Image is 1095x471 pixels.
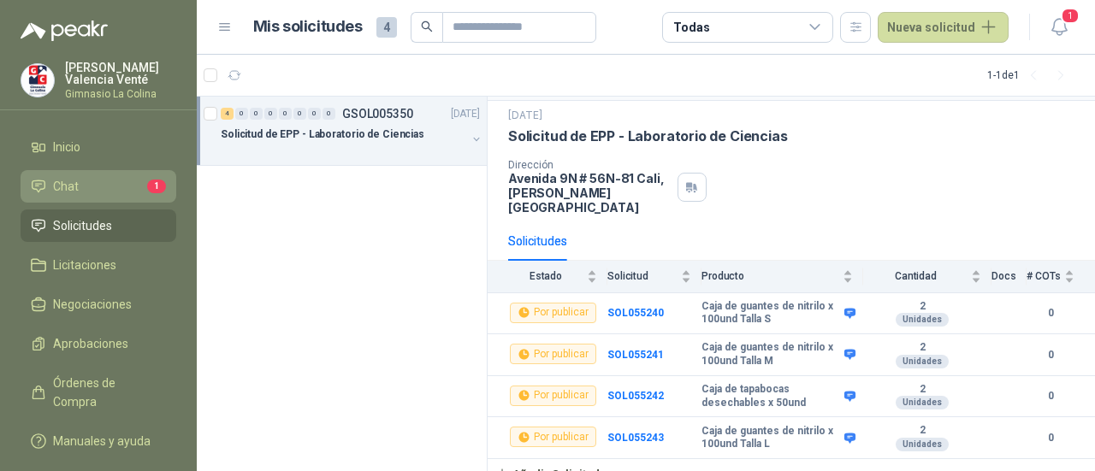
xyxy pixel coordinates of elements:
p: [DATE] [508,108,542,124]
span: Chat [53,177,79,196]
img: Company Logo [21,64,54,97]
div: Por publicar [510,427,596,447]
div: 0 [235,108,248,120]
th: Estado [488,261,607,292]
b: Caja de tapabocas desechables x 50und [701,383,840,409]
div: 1 - 1 de 1 [987,62,1074,89]
div: 0 [264,108,277,120]
span: Cantidad [863,270,968,282]
span: Licitaciones [53,256,116,274]
button: Nueva solicitud [878,12,1009,43]
a: 4 0 0 0 0 0 0 0 GSOL005350[DATE] Solicitud de EPP - Laboratorio de Ciencias [221,103,483,158]
p: Dirección [508,159,671,171]
a: Inicio [21,131,176,163]
div: Unidades [896,396,949,409]
span: search [421,21,433,32]
p: Gimnasio La Colina [65,89,176,99]
span: Estado [508,270,583,282]
span: Aprobaciones [53,334,128,353]
div: Por publicar [510,303,596,323]
div: 0 [323,108,335,120]
a: Manuales y ayuda [21,425,176,457]
div: 0 [250,108,263,120]
a: Chat1 [21,170,176,203]
img: Logo peakr [21,21,108,41]
a: SOL055240 [607,307,664,319]
div: Por publicar [510,344,596,364]
a: Órdenes de Compra [21,367,176,418]
a: Solicitudes [21,209,176,242]
b: 2 [863,424,981,438]
a: SOL055242 [607,390,664,402]
span: Negociaciones [53,295,132,314]
div: Unidades [896,438,949,451]
span: 4 [376,17,397,38]
a: SOL055243 [607,432,664,444]
a: Negociaciones [21,288,176,321]
b: 0 [1027,388,1074,404]
div: 4 [221,108,234,120]
b: 0 [1027,430,1074,446]
b: 0 [1027,347,1074,363]
span: 1 [1061,8,1080,24]
span: Solicitudes [53,216,112,235]
span: Órdenes de Compra [53,374,160,411]
div: 0 [308,108,321,120]
div: Unidades [896,355,949,368]
div: 0 [293,108,306,120]
b: 2 [863,300,981,314]
span: Solicitud [607,270,678,282]
p: Avenida 9N # 56N-81 Cali , [PERSON_NAME][GEOGRAPHIC_DATA] [508,171,671,215]
span: 1 [147,180,166,193]
div: Solicitudes [508,232,567,250]
div: Todas [673,18,709,37]
a: Aprobaciones [21,327,176,360]
p: GSOL005350 [342,108,413,120]
button: 1 [1044,12,1074,43]
div: Unidades [896,313,949,327]
b: 2 [863,383,981,397]
a: SOL055241 [607,349,664,361]
b: Caja de guantes de nitrilo x 100und Talla L [701,425,840,451]
b: Caja de guantes de nitrilo x 100und Talla S [701,300,840,327]
p: Solicitud de EPP - Laboratorio de Ciencias [221,127,424,143]
b: 0 [1027,305,1074,321]
th: Solicitud [607,261,701,292]
th: Producto [701,261,863,292]
p: [DATE] [451,106,480,122]
h1: Mis solicitudes [253,15,363,39]
div: Por publicar [510,386,596,406]
span: # COTs [1027,270,1061,282]
th: # COTs [1027,261,1095,292]
div: 0 [279,108,292,120]
span: Manuales y ayuda [53,432,151,450]
p: Solicitud de EPP - Laboratorio de Ciencias [508,127,787,145]
b: 2 [863,341,981,355]
th: Cantidad [863,261,991,292]
th: Docs [991,261,1027,292]
span: Producto [701,270,839,282]
a: Licitaciones [21,249,176,281]
b: Caja de guantes de nitrilo x 100und Talla M [701,341,840,368]
span: Inicio [53,138,80,156]
p: [PERSON_NAME] Valencia Venté [65,62,176,85]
